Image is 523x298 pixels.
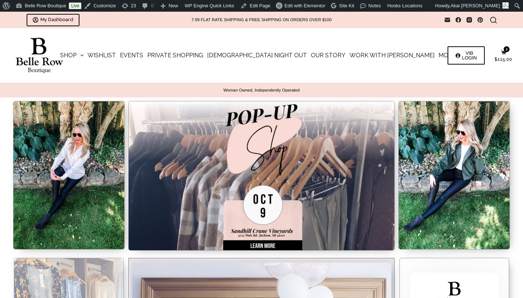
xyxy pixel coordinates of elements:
span: Site Kit [339,3,354,8]
img: Belle Row Boutique [11,38,67,74]
a: My Dashboard [27,14,80,26]
a: Facebook [456,17,461,23]
nav: Main Navigation [58,28,465,83]
a: Private Shopping [145,28,205,83]
a: Pinterest [477,17,483,23]
a: [DEMOGRAPHIC_DATA] Night Out [205,28,309,83]
span: VIB LOGIN [462,51,477,60]
a: More [437,28,465,83]
a: Shop [58,28,85,83]
p: Woman Owned, Independently Operated [15,88,508,93]
a: $115.00 [495,50,512,62]
a: Email [445,17,450,23]
span: Akai [PERSON_NAME] [450,3,500,8]
button: Search [490,17,497,23]
a: Wishlist [86,28,118,83]
span: 3 [504,46,510,52]
bdi: 115.00 [495,57,512,62]
a: Work with [PERSON_NAME] [348,28,437,83]
a: Events [118,28,145,83]
a: Instagram [467,17,472,23]
p: 7.99 FLAT RATE SHIPPING & FREE SHIPPING ON ORDERS OVER $100 [191,17,332,23]
a: Live [69,3,81,9]
span: Edit with Elementor [285,3,325,8]
span: $ [495,57,497,62]
a: Our Story [309,28,348,83]
a: VIB LOGIN [448,46,485,65]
